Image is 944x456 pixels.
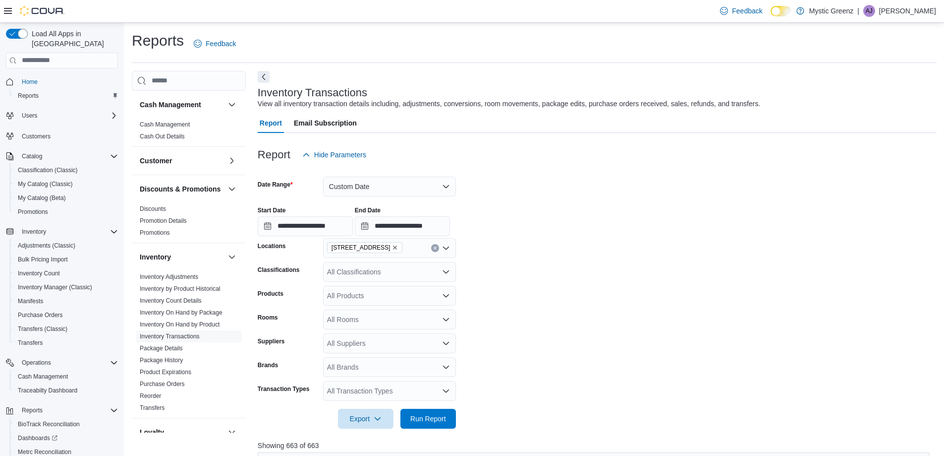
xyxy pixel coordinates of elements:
a: Inventory Transactions [140,333,200,340]
span: AJ [866,5,873,17]
a: Feedback [716,1,766,21]
label: Date Range [258,181,293,189]
span: Promotions [14,206,118,218]
span: Classification (Classic) [14,164,118,176]
span: 5045 Indus Drive [327,242,403,253]
a: Traceabilty Dashboard [14,385,81,396]
span: Product Expirations [140,368,191,376]
a: Cash Out Details [140,133,185,140]
span: Customers [22,132,51,140]
button: Open list of options [442,387,450,395]
div: Amber Johnson [863,5,875,17]
span: Cash Management [18,373,68,381]
h1: Reports [132,31,184,51]
button: Customers [2,129,122,143]
button: Custom Date [323,177,456,196]
button: Home [2,74,122,89]
span: Transfers (Classic) [18,325,67,333]
div: Discounts & Promotions [132,203,246,243]
div: Inventory [132,271,246,418]
button: Transfers (Classic) [10,322,122,336]
a: BioTrack Reconciliation [14,418,84,430]
button: My Catalog (Classic) [10,177,122,191]
a: My Catalog (Classic) [14,178,77,190]
span: Home [18,75,118,88]
span: [STREET_ADDRESS] [332,243,390,253]
span: Feedback [206,39,236,49]
a: Feedback [190,34,240,54]
span: Hide Parameters [314,150,366,160]
span: Adjustments (Classic) [14,240,118,252]
span: Customers [18,130,118,142]
span: Dashboards [18,434,57,442]
span: Inventory [22,228,46,236]
label: Rooms [258,314,278,322]
span: Bulk Pricing Import [18,256,68,263]
a: Package Details [140,345,183,352]
p: Showing 663 of 663 [258,441,937,451]
a: Inventory Count Details [140,297,202,304]
button: Inventory Manager (Classic) [10,280,122,294]
span: Purchase Orders [14,309,118,321]
div: View all inventory transaction details including, adjustments, conversions, room movements, packa... [258,99,760,109]
button: Loyalty [140,427,224,437]
span: BioTrack Reconciliation [18,420,80,428]
span: My Catalog (Beta) [18,194,66,202]
a: Reports [14,90,43,102]
a: Inventory On Hand by Product [140,321,220,328]
button: Inventory [140,252,224,262]
button: Catalog [18,150,46,162]
span: Traceabilty Dashboard [18,387,77,394]
h3: Customer [140,156,172,166]
span: Inventory Manager (Classic) [18,283,92,291]
span: Cash Management [140,121,190,129]
a: Adjustments (Classic) [14,240,79,252]
button: Hide Parameters [298,145,370,165]
span: Inventory Count Details [140,297,202,305]
span: Catalog [22,152,42,160]
span: Promotions [18,208,48,216]
span: Metrc Reconciliation [18,448,71,456]
a: Promotions [140,229,170,236]
a: Promotions [14,206,52,218]
a: Manifests [14,295,47,307]
button: Cash Management [140,100,224,110]
a: Promotion Details [140,217,187,224]
a: Customers [18,130,55,142]
span: Package Details [140,344,183,352]
a: Inventory by Product Historical [140,285,221,292]
span: Export [344,409,388,429]
button: Remove 5045 Indus Drive from selection in this group [392,245,398,251]
a: Dashboards [10,431,122,445]
button: Inventory [2,225,122,239]
h3: Report [258,149,290,161]
a: Inventory Count [14,267,64,279]
p: Mystic Greenz [809,5,853,17]
button: Open list of options [442,339,450,347]
span: Inventory Adjustments [140,273,198,281]
a: Dashboards [14,432,61,444]
h3: Discounts & Promotions [140,184,221,194]
div: Cash Management [132,119,246,146]
a: Inventory On Hand by Package [140,309,222,316]
button: Open list of options [442,268,450,276]
span: Email Subscription [294,113,357,133]
span: Inventory Transactions [140,332,200,340]
span: Users [22,112,37,120]
span: Report [260,113,282,133]
button: Bulk Pricing Import [10,253,122,266]
h3: Inventory Transactions [258,87,367,99]
label: Classifications [258,266,300,274]
button: BioTrack Reconciliation [10,417,122,431]
input: Press the down key to open a popover containing a calendar. [355,216,450,236]
a: Inventory Adjustments [140,273,198,280]
a: Transfers [14,337,47,349]
span: Inventory On Hand by Package [140,309,222,317]
a: Cash Management [140,121,190,128]
button: Open list of options [442,316,450,324]
span: Inventory Count [18,269,60,277]
button: Operations [2,356,122,370]
span: Bulk Pricing Import [14,254,118,265]
a: Classification (Classic) [14,164,82,176]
